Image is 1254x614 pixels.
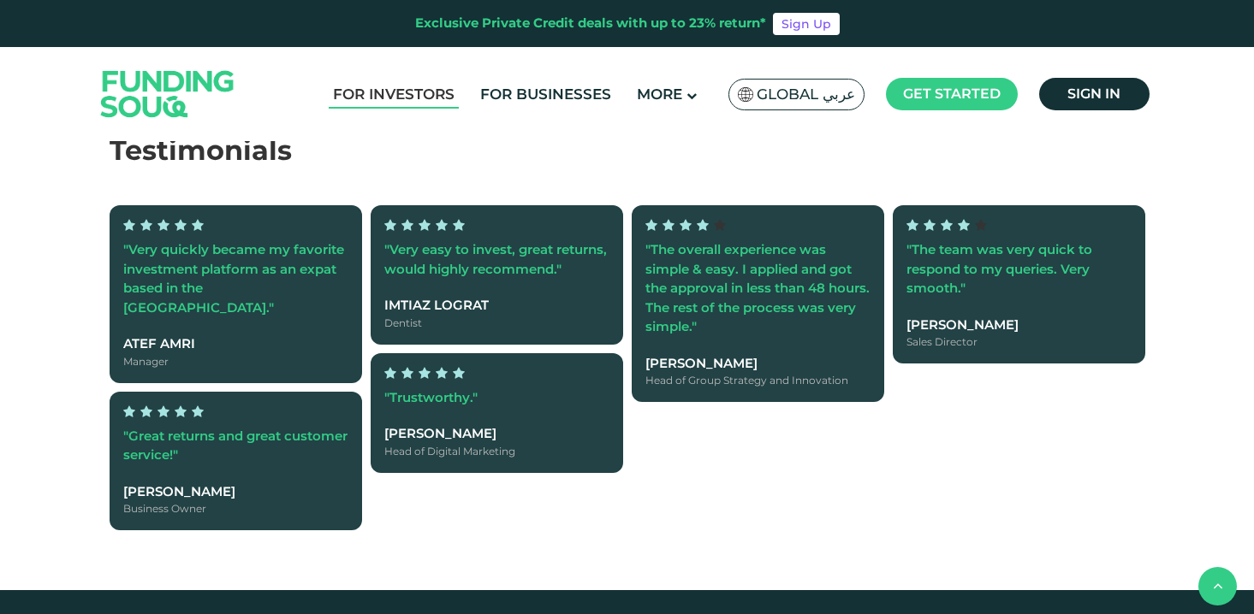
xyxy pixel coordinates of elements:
[384,424,609,444] div: [PERSON_NAME]
[384,316,609,331] div: Dentist
[123,354,348,369] div: Manager
[476,80,615,109] a: For Businesses
[84,50,252,137] img: Logo
[637,86,682,103] span: More
[123,428,348,463] span: "Great returns and great customer service!"
[906,316,1132,335] div: [PERSON_NAME]
[645,373,871,388] div: Head of Group Strategy and Innovation
[906,241,1092,296] span: "The team was very quick to respond to my queries. Very smooth."
[1039,78,1150,110] a: Sign in
[384,444,609,459] div: Head of Digital Marketing
[123,501,348,517] div: Business Owner
[645,354,871,374] div: [PERSON_NAME]
[903,86,1001,102] span: Get started
[384,241,607,277] span: "Very easy to invest, great returns, would highly recommend."
[110,133,292,167] span: Testimonials
[1198,567,1237,605] button: back
[645,241,870,334] span: "The overall experience was simple & easy. I applied and got the approval in less than 48 hours. ...
[123,241,344,316] span: "Very quickly became my favorite investment platform as an expat based in the [GEOGRAPHIC_DATA]."
[773,13,840,35] a: Sign Up
[123,482,348,502] div: [PERSON_NAME]
[415,14,766,33] div: Exclusive Private Credit deals with up to 23% return*
[123,334,348,354] div: Atef Amri
[1067,86,1120,102] span: Sign in
[384,296,609,316] div: Imtiaz Lograt
[738,87,753,102] img: SA Flag
[384,389,478,405] span: "Trustworthy."
[906,334,1132,350] div: Sales Director
[757,85,855,104] span: Global عربي
[329,80,459,109] a: For Investors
